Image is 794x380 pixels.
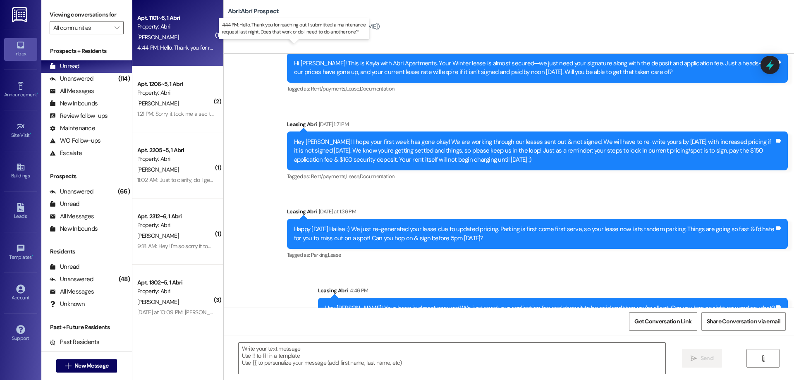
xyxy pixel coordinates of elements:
span: [PERSON_NAME] [137,33,179,41]
div: 11:02 AM: Just to clarify, do I get a tandem parking spot for my car for winter 2026? [137,176,335,184]
div: Property: Abri [137,88,214,97]
div: Residents [41,247,132,256]
a: Account [4,282,37,304]
span: [PERSON_NAME] [137,100,179,107]
div: 9:18 AM: Hey! I'm so sorry it took me so long to respond! I'm a still not completely sure for win... [137,242,537,250]
div: (48) [117,273,132,286]
button: New Message [56,359,117,373]
div: WO Follow-ups [50,136,100,145]
div: Leasing Abri [318,286,788,298]
div: Property: Abri [137,221,214,229]
div: Review follow-ups [50,112,108,120]
div: New Inbounds [50,99,98,108]
div: Apt. 1206~5, 1 Abri [137,80,214,88]
div: [DATE] 1:21 PM [317,120,349,129]
div: Unanswered [50,275,93,284]
i:  [760,355,766,362]
span: Documentation [360,85,395,92]
span: Parking , [311,251,328,258]
i:  [115,24,119,31]
span: [PERSON_NAME] [137,298,179,306]
div: (114) [116,72,132,85]
div: Apt. 1101~6, 1 Abri [137,14,214,22]
div: All Messages [50,87,94,96]
div: Apt. 2205~5, 1 Abri [137,146,214,155]
span: Get Conversation Link [634,317,691,326]
div: Leasing Abri [287,207,788,219]
div: Prospects + Residents [41,47,132,55]
a: Site Visit • [4,119,37,142]
div: Tagged as: [287,170,788,182]
div: Unknown [50,300,85,308]
span: Rent/payments , [311,85,346,92]
span: Share Conversation via email [707,317,780,326]
b: Abri: Abri Prospect [228,7,279,16]
div: Unread [50,263,79,271]
div: All Messages [50,287,94,296]
a: Inbox [4,38,37,60]
span: [PERSON_NAME] [137,232,179,239]
a: Leads [4,201,37,223]
div: 4:44 PM: Hello. Thank you for reaching out. I submitted a maintenance request last night. Does th... [137,44,464,51]
div: Escalate [50,149,82,158]
div: Unanswered [50,187,93,196]
a: Templates • [4,241,37,264]
div: 1:21 PM: Sorry it took me a sec to get to you [137,110,239,117]
span: [PERSON_NAME] [137,166,179,173]
a: Buildings [4,160,37,182]
span: Rent/payments , [311,173,346,180]
div: Hey [PERSON_NAME]! I hope your first week has gone okay! We are working through our leases sent o... [294,138,775,164]
span: Lease [328,251,341,258]
div: Hi [PERSON_NAME]! This is Kayla with Abri Apartments. Your Winter lease is almost secured—we just... [294,59,775,77]
div: Tagged as: [287,83,788,95]
div: Hey [PERSON_NAME]! Your lease is almost secured! We just need your application fee and deposit to... [325,304,775,313]
label: Viewing conversations for [50,8,124,21]
div: Maintenance [50,124,95,133]
i:  [691,355,697,362]
span: Documentation [360,173,395,180]
div: Property: Abri [137,287,214,296]
div: Property: Abri [137,155,214,163]
button: Get Conversation Link [629,312,697,331]
div: All Messages [50,212,94,221]
button: Share Conversation via email [701,312,786,331]
div: [DATE] at 10:09 PM: [PERSON_NAME] and I would love for you guys to send us a contract [137,308,350,316]
p: 4:44 PM: Hello. Thank you for reaching out. I submitted a maintenance request last night. Does th... [222,22,366,36]
span: • [30,131,31,137]
div: Apt. 2312~6, 1 Abri [137,212,214,221]
div: Leasing Abri [287,120,788,131]
div: Unread [50,200,79,208]
div: Unanswered [50,74,93,83]
span: • [32,253,33,259]
div: Tagged as: [287,249,788,261]
div: Prospects [41,172,132,181]
div: Past + Future Residents [41,323,132,332]
span: Lease , [346,85,360,92]
div: New Inbounds [50,225,98,233]
div: Happy [DATE] Hailee :) We just re-generated your lease due to updated pricing. Parking is first c... [294,225,775,243]
span: New Message [74,361,108,370]
div: (66) [116,185,132,198]
div: [DATE] at 1:36 PM [317,207,356,216]
a: Support [4,323,37,345]
span: Lease , [346,173,360,180]
div: 4:46 PM [348,286,368,295]
span: • [37,91,38,96]
div: Apt. 1302~5, 1 Abri [137,278,214,287]
div: Property: Abri [137,22,214,31]
button: Send [682,349,722,368]
span: Send [701,354,713,363]
div: Past Residents [50,338,100,347]
img: ResiDesk Logo [12,7,29,22]
input: All communities [53,21,110,34]
div: Unread [50,62,79,71]
i:  [65,363,71,369]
